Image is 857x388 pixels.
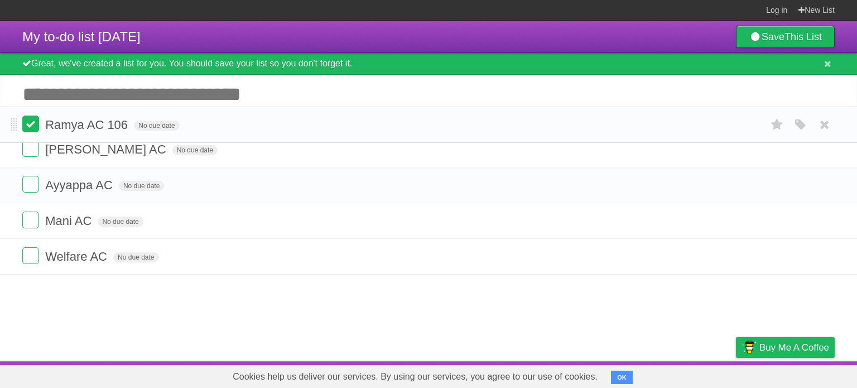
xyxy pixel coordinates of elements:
label: Done [22,176,39,193]
a: Developers [624,364,670,385]
label: Done [22,116,39,132]
span: No due date [134,121,179,131]
span: No due date [172,145,218,155]
label: Done [22,140,39,157]
span: Mani AC [45,214,94,228]
a: Buy me a coffee [736,337,835,358]
label: Done [22,247,39,264]
a: About [588,364,611,385]
span: Ramya AC 106 [45,118,131,132]
a: SaveThis List [736,26,835,48]
span: My to-do list [DATE] [22,29,141,44]
span: Ayyappa AC [45,178,115,192]
span: Welfare AC [45,250,110,264]
button: OK [611,371,633,384]
label: Done [22,212,39,228]
span: No due date [98,217,143,227]
img: Buy me a coffee [742,338,757,357]
span: No due date [113,252,158,262]
label: Star task [767,116,788,134]
span: [PERSON_NAME] AC [45,142,168,156]
span: Cookies help us deliver our services. By using our services, you agree to our use of cookies. [222,366,609,388]
span: Buy me a coffee [759,338,829,357]
a: Terms [683,364,708,385]
a: Suggest a feature [764,364,835,385]
b: This List [784,31,822,42]
a: Privacy [721,364,750,385]
span: No due date [119,181,164,191]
